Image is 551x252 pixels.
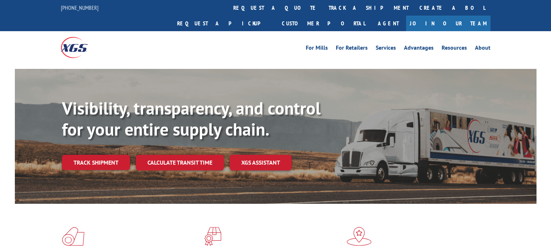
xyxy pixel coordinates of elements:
[371,16,406,31] a: Agent
[172,16,276,31] a: Request a pickup
[61,4,99,11] a: [PHONE_NUMBER]
[442,45,467,53] a: Resources
[475,45,491,53] a: About
[376,45,396,53] a: Services
[62,97,321,140] b: Visibility, transparency, and control for your entire supply chain.
[62,155,130,170] a: Track shipment
[62,227,84,246] img: xgs-icon-total-supply-chain-intelligence-red
[336,45,368,53] a: For Retailers
[404,45,434,53] a: Advantages
[306,45,328,53] a: For Mills
[347,227,372,246] img: xgs-icon-flagship-distribution-model-red
[406,16,491,31] a: Join Our Team
[230,155,292,170] a: XGS ASSISTANT
[136,155,224,170] a: Calculate transit time
[204,227,221,246] img: xgs-icon-focused-on-flooring-red
[276,16,371,31] a: Customer Portal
